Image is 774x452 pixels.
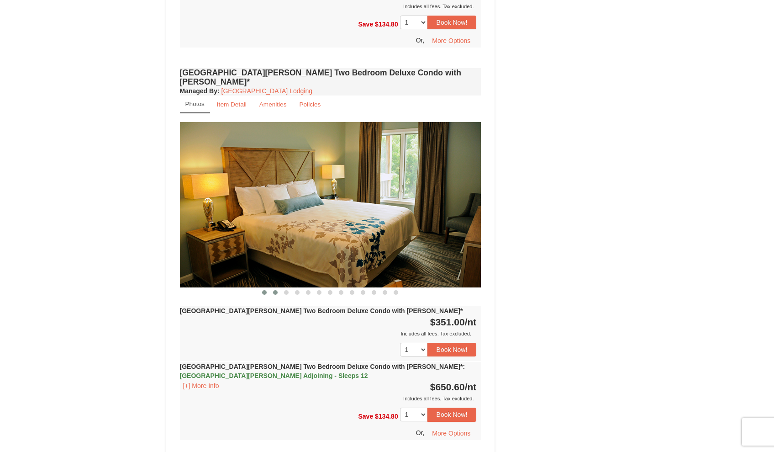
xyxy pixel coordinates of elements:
[180,87,220,95] strong: :
[299,101,321,108] small: Policies
[426,426,476,440] button: More Options
[430,382,465,392] span: $650.60
[180,372,368,379] span: [GEOGRAPHIC_DATA][PERSON_NAME] Adjoining - Sleeps 12
[416,429,425,436] span: Or,
[221,87,312,95] a: [GEOGRAPHIC_DATA] Lodging
[259,101,287,108] small: Amenities
[180,363,465,379] strong: [GEOGRAPHIC_DATA][PERSON_NAME] Two Bedroom Deluxe Condo with [PERSON_NAME]*
[375,413,398,420] span: $134.80
[375,21,398,28] span: $134.80
[180,87,217,95] span: Managed By
[180,96,210,113] a: Photos
[180,381,222,391] button: [+] More Info
[463,363,465,370] span: :
[211,96,253,113] a: Item Detail
[180,122,481,287] img: 18876286-150-42100a13.jpg
[427,343,477,356] button: Book Now!
[358,413,373,420] span: Save
[180,394,477,403] div: Includes all fees. Tax excluded.
[426,34,476,48] button: More Options
[253,96,293,113] a: Amenities
[427,16,477,29] button: Book Now!
[416,37,425,44] span: Or,
[185,101,205,107] small: Photos
[180,2,477,11] div: Includes all fees. Tax excluded.
[430,317,477,327] strong: $351.00
[180,68,481,86] h4: [GEOGRAPHIC_DATA][PERSON_NAME] Two Bedroom Deluxe Condo with [PERSON_NAME]*
[217,101,247,108] small: Item Detail
[180,329,477,338] div: Includes all fees. Tax excluded.
[465,317,477,327] span: /nt
[293,96,326,113] a: Policies
[358,21,373,28] span: Save
[180,307,463,314] strong: [GEOGRAPHIC_DATA][PERSON_NAME] Two Bedroom Deluxe Condo with [PERSON_NAME]*
[465,382,477,392] span: /nt
[427,408,477,421] button: Book Now!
